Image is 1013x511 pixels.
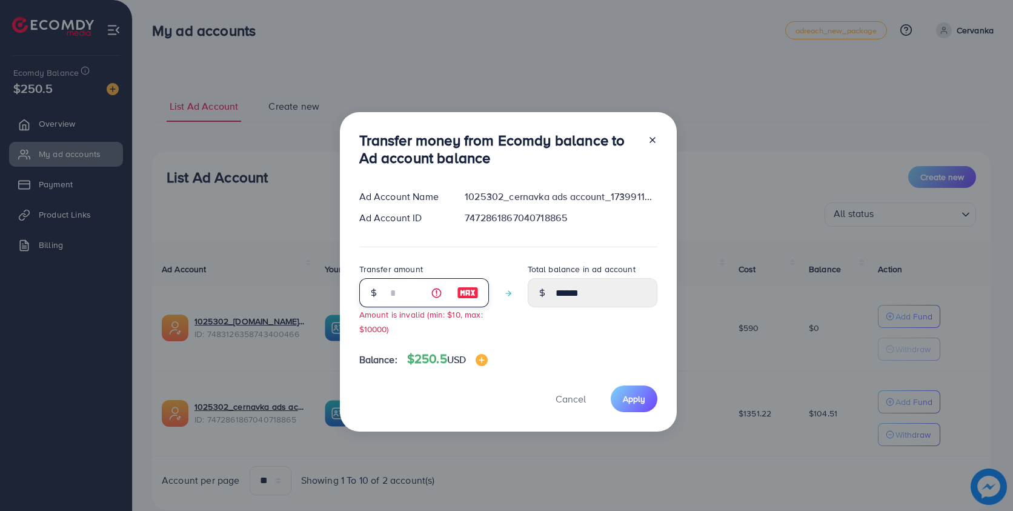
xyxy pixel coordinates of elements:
[350,211,456,225] div: Ad Account ID
[359,353,397,367] span: Balance:
[556,392,586,406] span: Cancel
[455,211,666,225] div: 7472861867040718865
[540,386,601,412] button: Cancel
[476,354,488,366] img: image
[359,263,423,275] label: Transfer amount
[359,309,483,334] small: Amount is invalid (min: $10, max: $10000)
[455,190,666,204] div: 1025302_cernavka ads account_1739911251355
[407,352,488,367] h4: $250.5
[528,263,636,275] label: Total balance in ad account
[359,132,638,167] h3: Transfer money from Ecomdy balance to Ad account balance
[447,353,466,366] span: USD
[457,286,479,300] img: image
[623,393,645,405] span: Apply
[611,386,657,412] button: Apply
[350,190,456,204] div: Ad Account Name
